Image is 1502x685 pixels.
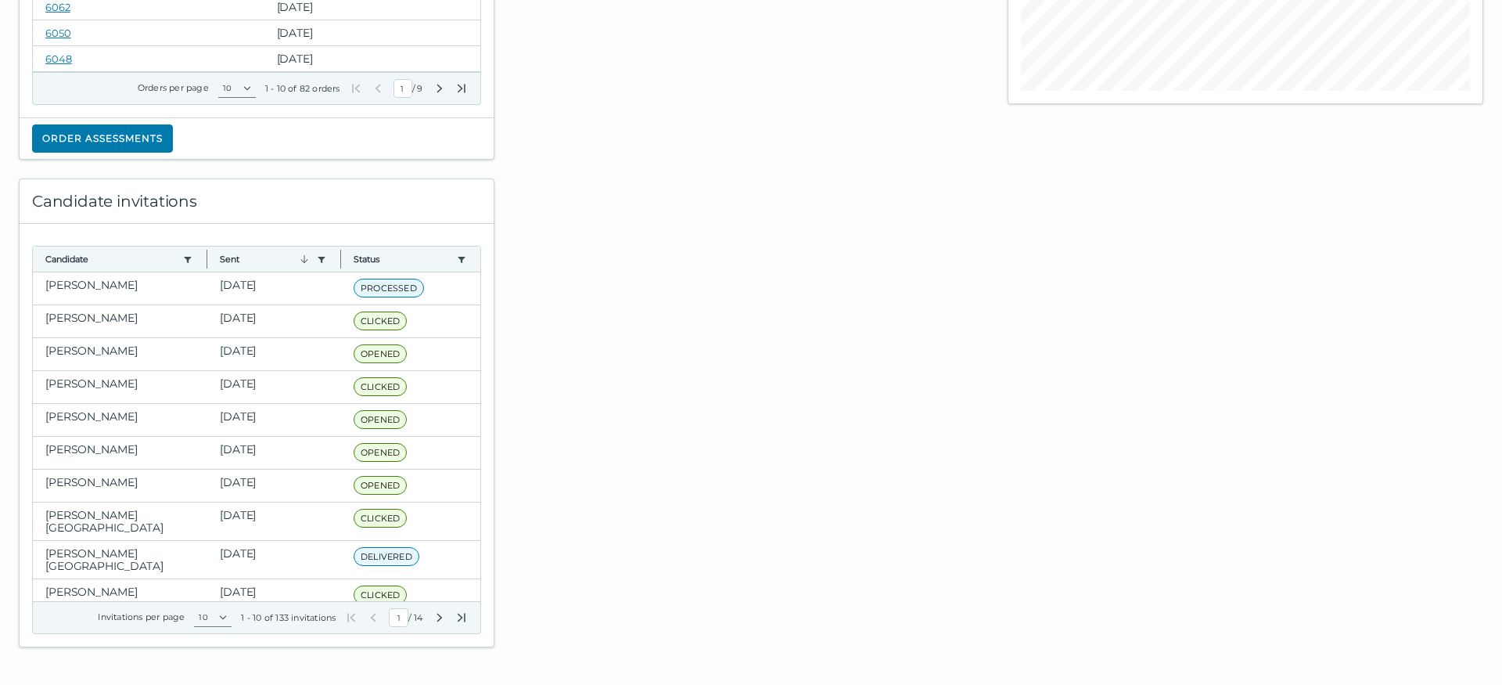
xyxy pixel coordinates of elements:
[433,611,446,624] button: Next Page
[207,579,341,611] clr-dg-cell: [DATE]
[45,253,177,265] button: Candidate
[33,503,207,540] clr-dg-cell: [PERSON_NAME][GEOGRAPHIC_DATA]
[354,377,407,396] span: CLICKED
[354,253,451,265] button: Status
[354,312,407,330] span: CLICKED
[393,79,412,98] input: Current Page
[45,27,71,39] a: 6050
[32,124,173,153] button: Order assessments
[354,547,419,566] span: DELIVERED
[264,46,481,71] clr-dg-cell: [DATE]
[45,1,70,13] a: 6062
[241,611,336,624] div: 1 - 10 of 133 invitations
[350,79,468,98] div: /
[345,608,468,627] div: /
[354,476,407,495] span: OPENED
[389,608,408,627] input: Current Page
[354,410,407,429] span: OPENED
[367,611,379,624] button: Previous Page
[354,586,407,604] span: CLICKED
[33,470,207,502] clr-dg-cell: [PERSON_NAME]
[372,82,384,95] button: Previous Page
[207,470,341,502] clr-dg-cell: [DATE]
[33,579,207,611] clr-dg-cell: [PERSON_NAME]
[33,338,207,370] clr-dg-cell: [PERSON_NAME]
[33,272,207,305] clr-dg-cell: [PERSON_NAME]
[45,52,72,65] a: 6048
[33,371,207,403] clr-dg-cell: [PERSON_NAME]
[455,82,468,95] button: Last Page
[412,611,424,624] span: Total Pages
[33,305,207,337] clr-dg-cell: [PERSON_NAME]
[207,437,341,469] clr-dg-cell: [DATE]
[415,82,424,95] span: Total Pages
[202,242,212,276] button: Column resize handle
[354,509,407,528] span: CLICKED
[336,242,346,276] button: Column resize handle
[264,20,481,45] clr-dg-cell: [DATE]
[207,404,341,436] clr-dg-cell: [DATE]
[33,541,207,579] clr-dg-cell: [PERSON_NAME][GEOGRAPHIC_DATA]
[98,611,185,622] label: Invitations per page
[354,344,407,363] span: OPENED
[354,279,424,297] span: PROCESSED
[354,443,407,462] span: OPENED
[455,611,468,624] button: Last Page
[207,338,341,370] clr-dg-cell: [DATE]
[207,503,341,540] clr-dg-cell: [DATE]
[207,272,341,305] clr-dg-cell: [DATE]
[433,82,446,95] button: Next Page
[207,305,341,337] clr-dg-cell: [DATE]
[20,179,494,224] div: Candidate invitations
[345,611,358,624] button: First Page
[265,82,340,95] div: 1 - 10 of 82 orders
[33,404,207,436] clr-dg-cell: [PERSON_NAME]
[220,253,311,265] button: Sent
[207,541,341,579] clr-dg-cell: [DATE]
[138,82,209,93] label: Orders per page
[207,371,341,403] clr-dg-cell: [DATE]
[350,82,362,95] button: First Page
[33,437,207,469] clr-dg-cell: [PERSON_NAME]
